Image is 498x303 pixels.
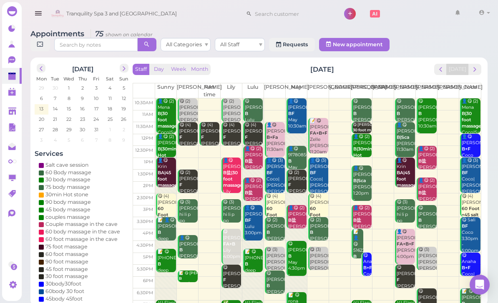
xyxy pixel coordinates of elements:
small: shown on calendar [106,32,153,38]
span: 26 [120,115,127,123]
div: 😋 [PERSON_NAME] [PERSON_NAME] 10:30am - 11:30am [353,98,372,142]
span: Wed [63,76,74,82]
div: couples massage [45,213,90,221]
span: 4 [108,84,112,92]
b: 60 Foot +45 salt [158,206,175,224]
span: 19 [121,105,127,113]
b: B盐|30 foot massage [223,170,243,188]
div: 😋 (3) [PERSON_NAME] hi li p po [PERSON_NAME] |[PERSON_NAME]|[PERSON_NAME] 2:45pm - 3:45pm [179,199,198,274]
b: BF [267,170,273,175]
b: B盐 [418,158,426,164]
b: B|Sca [397,135,409,140]
span: 2pm [143,183,153,188]
b: B [245,261,248,267]
a: Requests [269,38,315,51]
div: 75 foot massage [45,243,88,250]
span: 8 [108,136,112,144]
th: Part time [199,83,220,98]
div: 😋 (4) [PERSON_NAME] [PERSON_NAME]|[PERSON_NAME]|Lulu|Part time 11:30am - 12:30pm [201,122,219,178]
div: 60body 30 foot [45,288,84,295]
div: 😋 (4) [PERSON_NAME] [PERSON_NAME]|[PERSON_NAME]|Lulu|Part time 11:30am - 12:30pm [244,122,263,178]
div: 👤😋 9178085063 May 12:30pm - 1:30pm [288,146,307,189]
b: B [158,230,161,235]
span: Sun [119,76,128,82]
b: B|30 foot massage [158,111,177,129]
span: 12pm [141,135,153,141]
b: BF [245,218,251,223]
span: Sat [106,76,114,82]
b: BF [462,170,468,175]
div: 90 foot massage [45,258,88,265]
div: 📝 👤😋 [PERSON_NAME] deep Sunny 3:30pm - 4:30pm [157,217,176,267]
div: 👤😋 [PERSON_NAME] [PERSON_NAME] 4:00pm - 5:30pm [396,229,415,272]
b: F [245,135,248,140]
span: 6pm [143,278,153,283]
th: [PERSON_NAME] [351,83,372,98]
b: B [245,111,248,116]
b: 30 foot massage [353,128,385,132]
div: 👤😋 (2) [PERSON_NAME] [PERSON_NAME] |May 3:00pm - 4:00pm [353,205,372,255]
div: 45body 45foot [45,295,83,303]
span: 29 [65,126,73,133]
span: 10 [93,95,99,102]
span: 13 [38,105,44,113]
b: 60 Foot +45 salt [310,206,327,224]
b: BF [310,170,316,175]
button: prev [434,64,447,75]
button: [DATE] [446,64,469,75]
span: 6:30pm [137,290,153,295]
input: Search customer [252,7,333,20]
div: 30 foot massage [45,273,88,280]
span: 31 [93,126,99,133]
th: [PERSON_NAME] [438,83,459,98]
div: 😋 Anaha Coco|[PERSON_NAME] 5:00pm - 6:00pm [461,253,480,302]
span: 20 [38,115,45,123]
b: B+F [462,146,470,152]
div: 📝 👤😋 5162254464 deep [PERSON_NAME] 4:00pm - 5:15pm [353,229,363,291]
span: 3:30pm [137,219,153,224]
h2: [DATE] [72,64,93,73]
span: 11 [108,95,113,102]
th: Lulu [242,83,264,98]
button: prev [37,64,45,73]
b: B+Fa [267,135,278,140]
th: [PERSON_NAME] [264,83,285,98]
b: B+F [363,265,372,270]
b: B|30 foot massage [462,111,481,129]
span: 7 [53,95,57,102]
th: May [285,83,307,98]
div: 👤😋 (2) [PERSON_NAME] [PERSON_NAME]|Lulu 12:30pm - 1:30pm [418,146,437,189]
span: 10:30am [135,100,153,105]
span: 3pm [143,207,153,212]
span: 2 [122,126,126,133]
div: 👤😋 [PERSON_NAME] [PERSON_NAME] 1:20pm - 2:50pm [353,165,372,209]
button: Staff [133,64,149,75]
b: 60 Foot +45 salt [267,206,284,224]
div: 45 foot massage [45,265,88,273]
div: 30 body massage [45,176,91,183]
span: 30 [52,84,59,92]
b: F [223,277,226,283]
div: 👤😋 [PERSON_NAME] May 10:30am - 12:00pm [288,98,307,142]
div: 😋 (4) [PERSON_NAME] [PERSON_NAME]|[PERSON_NAME]|Lulu|Part time 11:30am - 12:30pm [223,122,241,178]
span: All Staff [220,41,239,48]
span: 22 [65,115,72,123]
span: 3 [94,84,98,92]
div: 👤😋 [PERSON_NAME] [PERSON_NAME] 11:30am - 1:00pm [396,122,415,165]
span: 5:30pm [137,266,153,272]
th: [PERSON_NAME] [177,83,199,98]
b: BA|45 foot massage [158,170,177,188]
span: 12 [121,95,127,102]
div: 👤😋 (3) [PERSON_NAME] Coco|[PERSON_NAME]|[PERSON_NAME] 1:00pm - 2:30pm [461,158,480,213]
div: 😋 (2) [PERSON_NAME] [PERSON_NAME]|[PERSON_NAME] 10:30am [179,98,198,129]
b: B [397,111,400,116]
div: 👤😋 (2) [PERSON_NAME] [PERSON_NAME]|Lulu 1:50pm - 2:50pm [244,178,263,221]
th: Sunny [155,83,177,98]
div: 😋 (3) [PERSON_NAME] [PERSON_NAME]|[PERSON_NAME]|[PERSON_NAME] 4:45pm - 5:45pm [266,247,285,296]
b: B [267,230,270,235]
th: [GEOGRAPHIC_DATA] [329,83,350,98]
button: next [120,64,128,73]
b: B盐 [245,190,253,195]
div: 90 body massage [45,198,91,206]
button: Month [189,64,211,75]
